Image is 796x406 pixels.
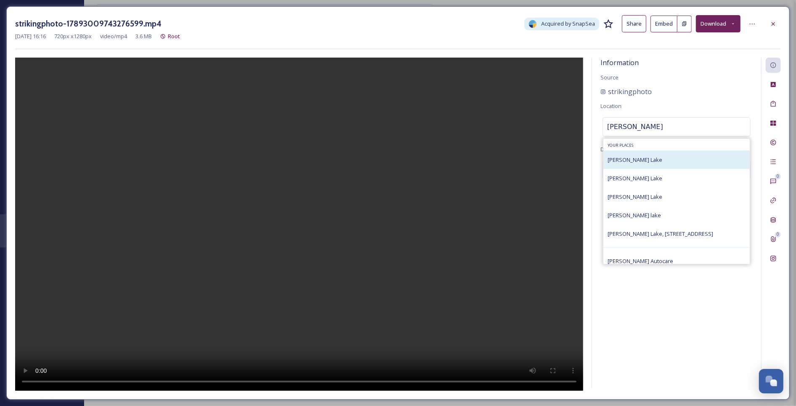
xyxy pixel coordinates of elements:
[600,145,629,153] span: Description
[775,232,781,237] div: 0
[529,20,537,28] img: snapsea-logo.png
[100,32,127,40] span: video/mp4
[608,193,662,200] span: [PERSON_NAME] Lake
[600,74,619,81] span: Source
[600,58,639,67] span: Information
[608,87,652,97] span: strikingphoto
[541,20,595,28] span: Acquired by SnapSea
[15,18,161,30] h3: strikingphoto-17893009743276599.mp4
[608,211,661,219] span: [PERSON_NAME] lake
[608,156,662,163] span: [PERSON_NAME] Lake
[608,142,633,148] span: Your Places
[696,15,740,32] button: Download
[15,32,46,40] span: [DATE] 16:16
[608,230,713,237] span: [PERSON_NAME] Lake, [STREET_ADDRESS]
[600,87,652,97] a: strikingphoto
[603,118,750,136] input: Search location
[651,16,677,32] button: Embed
[622,15,646,32] button: Share
[135,32,152,40] span: 3.6 MB
[54,32,92,40] span: 720 px x 1280 px
[608,257,673,265] span: [PERSON_NAME] Autocare
[168,32,180,40] span: Root
[759,369,783,393] button: Open Chat
[775,174,781,179] div: 0
[608,174,662,182] span: [PERSON_NAME] Lake
[600,102,621,110] span: Location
